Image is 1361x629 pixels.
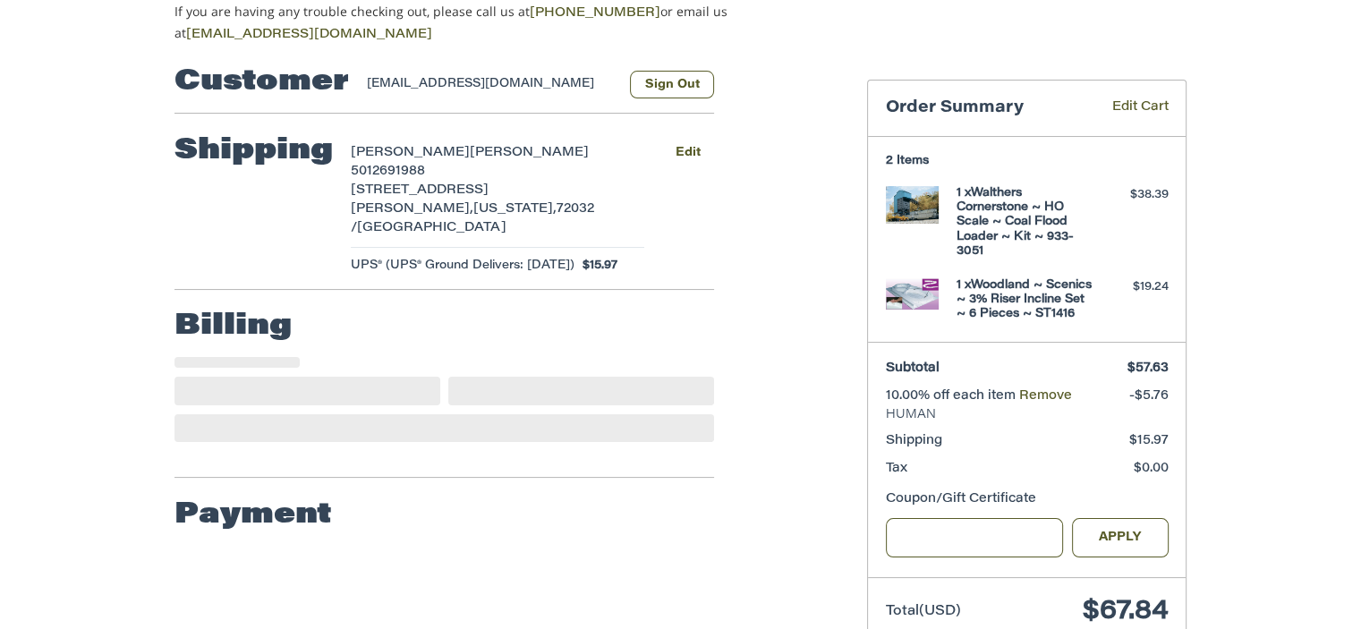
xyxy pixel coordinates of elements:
[661,140,714,166] button: Edit
[351,203,473,216] span: [PERSON_NAME],
[1129,390,1169,403] span: -$5.76
[1098,186,1169,204] div: $38.39
[886,605,961,618] span: Total (USD)
[957,278,1093,322] h4: 1 x Woodland ~ Scenics ~ 3% Riser Incline Set ~ 6 Pieces ~ ST1416
[1134,463,1169,475] span: $0.00
[473,203,557,216] span: [US_STATE],
[886,490,1169,509] div: Coupon/Gift Certificate
[1072,518,1169,558] button: Apply
[357,222,506,234] span: [GEOGRAPHIC_DATA]
[886,362,940,375] span: Subtotal
[1019,390,1072,403] a: Remove
[174,497,332,533] h2: Payment
[351,203,594,234] span: 72032 /
[886,435,942,447] span: Shipping
[174,2,784,45] p: If you are having any trouble checking out, please call us at or email us at
[886,98,1086,119] h3: Order Summary
[886,390,1019,403] span: 10.00% off each item
[1083,599,1169,625] span: $67.84
[1127,362,1169,375] span: $57.63
[886,406,1169,424] span: HUMAN
[1098,278,1169,296] div: $19.24
[367,75,613,98] div: [EMAIL_ADDRESS][DOMAIN_NAME]
[957,186,1093,259] h4: 1 x Walthers Cornerstone ~ HO Scale ~ Coal Flood Loader ~ Kit ~ 933-3051
[186,29,432,41] a: [EMAIL_ADDRESS][DOMAIN_NAME]
[174,133,333,169] h2: Shipping
[886,463,907,475] span: Tax
[351,184,489,197] span: [STREET_ADDRESS]
[530,7,660,20] a: [PHONE_NUMBER]
[351,166,425,178] span: 5012691988
[886,518,1064,558] input: Gift Certificate or Coupon Code
[1129,435,1169,447] span: $15.97
[470,147,589,159] span: [PERSON_NAME]
[174,309,292,344] h2: Billing
[886,154,1169,168] h3: 2 Items
[351,257,574,275] span: UPS® (UPS® Ground Delivers: [DATE])
[630,71,714,98] button: Sign Out
[174,64,349,100] h2: Customer
[1086,98,1169,119] a: Edit Cart
[574,257,618,275] span: $15.97
[351,147,470,159] span: [PERSON_NAME]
